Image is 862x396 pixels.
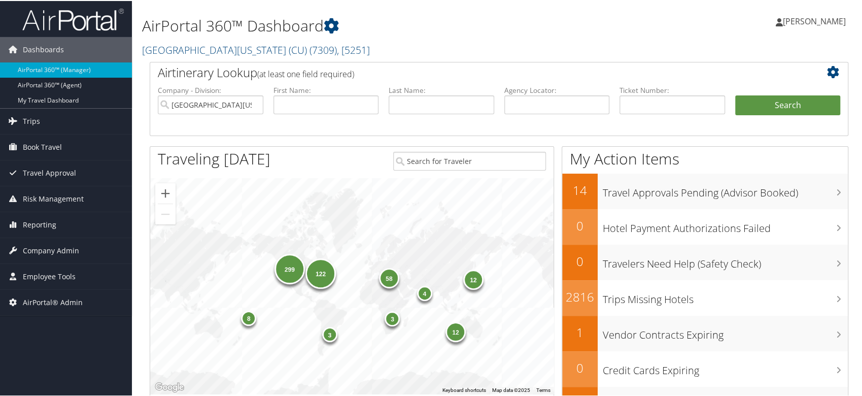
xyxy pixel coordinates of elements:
label: First Name: [273,84,379,94]
div: 8 [242,309,257,324]
span: Reporting [23,211,56,237]
button: Zoom in [155,182,176,203]
a: [PERSON_NAME] [776,5,856,36]
h2: 2816 [562,287,598,305]
a: [GEOGRAPHIC_DATA][US_STATE] (CU) [142,42,370,56]
h2: Airtinerary Lookup [158,63,782,80]
button: Keyboard shortcuts [442,386,486,393]
button: Zoom out [155,203,176,223]
div: 122 [306,257,336,288]
label: Last Name: [389,84,494,94]
a: 0Hotel Payment Authorizations Failed [562,208,848,244]
span: Employee Tools [23,263,76,288]
div: 4 [417,285,432,300]
h2: 14 [562,181,598,198]
span: , [ 5251 ] [337,42,370,56]
h3: Trips Missing Hotels [603,286,848,306]
a: Terms (opens in new tab) [536,386,550,392]
a: Open this area in Google Maps (opens a new window) [153,380,186,393]
span: Book Travel [23,134,62,159]
div: 12 [463,269,484,289]
label: Agency Locator: [504,84,610,94]
h3: Vendor Contracts Expiring [603,322,848,341]
span: Trips [23,108,40,133]
a: 1Vendor Contracts Expiring [562,315,848,350]
h1: My Action Items [562,147,848,169]
div: 58 [379,267,399,287]
div: 299 [274,253,305,283]
img: Google [153,380,186,393]
h3: Travelers Need Help (Safety Check) [603,251,848,270]
a: 0Travelers Need Help (Safety Check) [562,244,848,279]
input: Search for Traveler [393,151,546,170]
a: 0Credit Cards Expiring [562,350,848,386]
span: Map data ©2025 [492,386,530,392]
span: [PERSON_NAME] [783,15,846,26]
h2: 0 [562,358,598,376]
label: Company - Division: [158,84,263,94]
span: (at least one field required) [257,68,354,79]
span: ( 7309 ) [309,42,337,56]
span: Dashboards [23,36,64,61]
h3: Hotel Payment Authorizations Failed [603,215,848,235]
a: 2816Trips Missing Hotels [562,279,848,315]
label: Ticket Number: [619,84,725,94]
div: 3 [322,326,337,341]
div: 12 [445,321,466,341]
h1: AirPortal 360™ Dashboard [142,14,618,36]
h2: 0 [562,252,598,269]
h2: 0 [562,216,598,234]
h1: Traveling [DATE] [158,147,270,169]
span: Travel Approval [23,159,76,185]
h3: Travel Approvals Pending (Advisor Booked) [603,180,848,199]
span: Risk Management [23,185,84,211]
span: AirPortal® Admin [23,289,83,314]
h2: 1 [562,323,598,340]
a: 14Travel Approvals Pending (Advisor Booked) [562,173,848,208]
img: airportal-logo.png [22,7,124,30]
button: Search [735,94,841,115]
div: 3 [385,310,400,325]
h3: Credit Cards Expiring [603,357,848,377]
span: Company Admin [23,237,79,262]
